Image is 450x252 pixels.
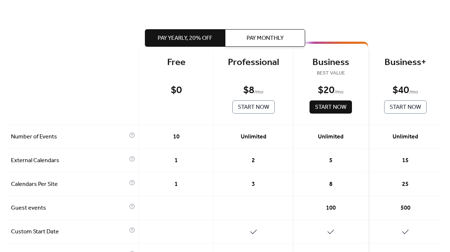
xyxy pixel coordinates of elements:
[238,103,269,112] span: Start Now
[409,88,418,97] span: / mo
[402,156,409,165] span: 15
[241,133,266,141] span: Unlimited
[329,156,333,165] span: 5
[243,84,254,97] div: $ 8
[11,228,127,236] span: Custom Start Date
[11,204,127,213] span: Guest events
[11,180,127,189] span: Calendars Per Site
[326,204,336,213] span: 100
[310,100,352,114] button: Start Now
[173,133,180,141] span: 10
[175,180,178,189] span: 1
[315,103,346,112] span: Start Now
[11,133,127,141] span: Number of Events
[247,34,284,43] span: Pay Monthly
[390,103,421,112] span: Start Now
[158,34,212,43] span: Pay Yearly, 20% off
[11,156,127,165] span: External Calendars
[318,84,334,97] div: $ 20
[252,180,255,189] span: 3
[252,156,255,165] span: 2
[225,29,305,47] button: Pay Monthly
[232,100,275,114] button: Start Now
[318,133,344,141] span: Unlimited
[329,180,333,189] span: 8
[171,84,182,97] div: $ 0
[393,84,409,97] div: $ 40
[402,180,409,189] span: 25
[379,57,432,69] div: Business+
[401,204,410,213] span: 500
[145,29,225,47] button: Pay Yearly, 20% off
[305,69,357,78] span: BEST VALUE
[393,133,418,141] span: Unlimited
[175,156,178,165] span: 1
[254,88,263,97] span: / mo
[384,100,427,114] button: Start Now
[334,88,344,97] span: / mo
[305,57,357,69] div: Business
